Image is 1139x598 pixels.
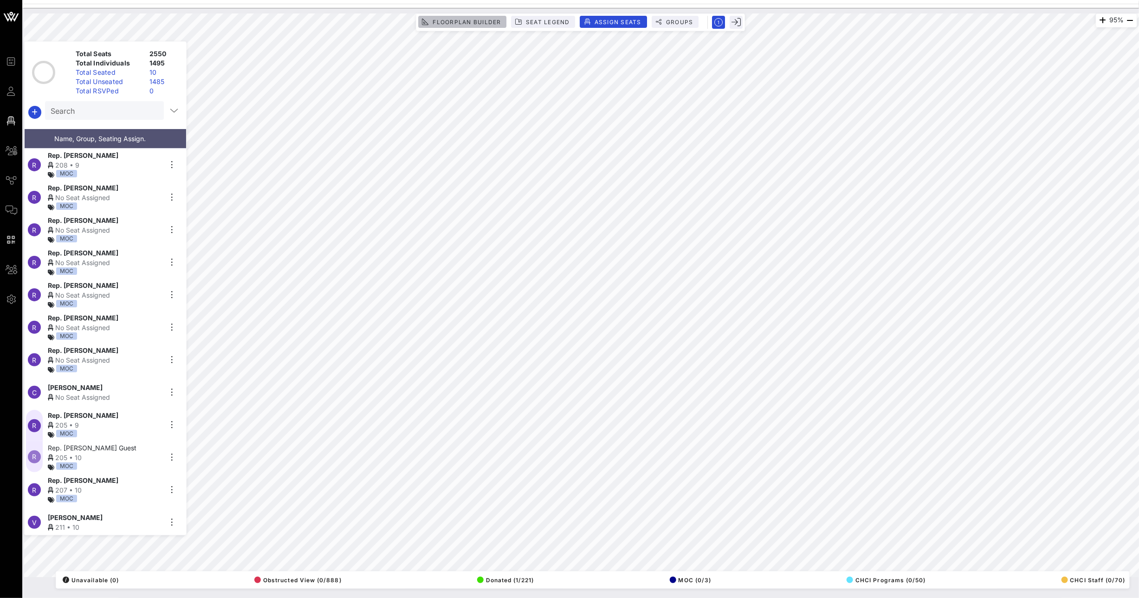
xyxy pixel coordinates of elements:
span: R [32,356,37,364]
span: Obstructed View (0/888) [254,577,342,584]
button: Donated (1/221) [474,573,534,586]
div: 1485 [146,77,182,86]
span: Name, Group, Seating Assign. [54,135,146,143]
span: R [32,194,37,201]
button: CHCI Programs (0/50) [844,573,926,586]
div: MOC [56,267,77,275]
div: 205 • 9 [48,420,162,430]
span: Floorplan Builder [432,19,501,26]
span: R [32,422,37,429]
button: Floorplan Builder [418,16,506,28]
div: MOC [56,430,77,437]
div: MOC [56,235,77,242]
button: Assign Seats [580,16,647,28]
span: Rep. [PERSON_NAME] [48,313,118,323]
div: 208 • 9 [48,160,162,170]
div: No Seat Assigned [48,355,162,365]
div: 207 • 10 [48,485,162,495]
span: [PERSON_NAME] [48,383,103,392]
span: Rep. [PERSON_NAME] [48,150,118,160]
div: 2550 [146,49,182,58]
span: CHCI Programs (0/50) [847,577,926,584]
span: MOC (0/3) [670,577,712,584]
span: R [32,259,37,266]
div: 10 [146,68,182,77]
span: R [32,291,37,299]
div: No Seat Assigned [48,392,162,402]
div: / [63,577,69,583]
div: 1495 [146,58,182,68]
div: No Seat Assigned [48,193,162,202]
span: R [32,226,37,234]
span: CHCI Staff (0/70) [1061,577,1126,584]
span: Rep. [PERSON_NAME] Guest [48,443,136,453]
span: Rep. [PERSON_NAME] [48,280,118,290]
span: R [32,486,37,494]
span: Donated (1/221) [477,577,534,584]
span: Seat Legend [525,19,570,26]
div: MOC [56,202,77,210]
span: [PERSON_NAME] [48,513,103,522]
button: /Unavailable (0) [60,573,119,586]
span: Rep. [PERSON_NAME] [48,183,118,193]
div: Total Individuals [72,58,146,68]
div: 205 • 10 [48,453,162,462]
div: Total RSVPed [72,86,146,96]
button: Groups [652,16,699,28]
span: Rep. [PERSON_NAME] [48,248,118,258]
div: Total Seated [72,68,146,77]
div: MOC [56,300,77,307]
span: Groups [666,19,693,26]
div: MOC [56,462,77,470]
div: MOC [56,365,77,372]
span: R [32,324,37,331]
div: 211 • 10 [48,522,162,532]
div: 0 [146,86,182,96]
button: Obstructed View (0/888) [252,573,342,586]
div: 95% [1096,13,1137,27]
div: No Seat Assigned [48,258,162,267]
div: No Seat Assigned [48,323,162,332]
button: MOC (0/3) [667,573,712,586]
span: R [32,161,37,169]
div: MOC [56,170,77,177]
div: No Seat Assigned [48,290,162,300]
span: Assign Seats [594,19,641,26]
button: Seat Legend [511,16,576,28]
div: MOC [56,495,77,502]
div: Total Unseated [72,77,146,86]
span: Unavailable (0) [63,577,119,584]
span: R [32,453,37,461]
span: C [32,389,37,396]
span: Rep. [PERSON_NAME] [48,410,118,420]
span: Rep. [PERSON_NAME] [48,475,118,485]
span: Rep. [PERSON_NAME] [48,215,118,225]
span: Rep. [PERSON_NAME] [48,345,118,355]
div: MOC [56,332,77,340]
span: V [32,519,37,526]
div: Total Seats [72,49,146,58]
div: No Seat Assigned [48,225,162,235]
button: CHCI Staff (0/70) [1059,573,1126,586]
